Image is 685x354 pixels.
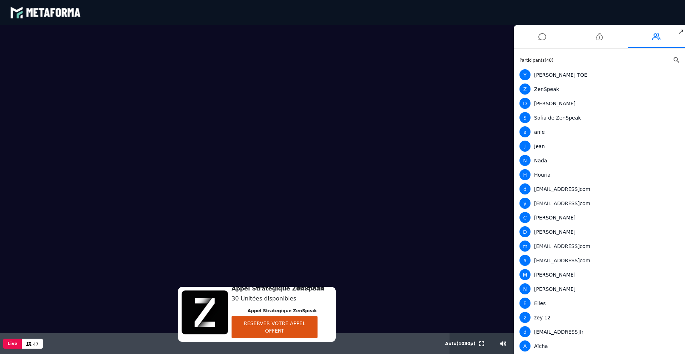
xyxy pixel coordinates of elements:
div: [EMAIL_ADDRESS]com [519,241,676,252]
span: H [519,169,531,180]
span: J [519,141,531,152]
div: zey 12 [519,312,676,323]
div: [PERSON_NAME] [519,283,676,294]
img: 1759833137640-oRMN9i7tsWXgSTVo5kTdrMiaBwDWdh8d.jpeg [182,290,228,334]
div: [EMAIL_ADDRESS]com [519,255,676,266]
span: a [519,255,531,266]
div: [PERSON_NAME] [519,269,676,280]
span: Z [519,84,531,95]
span: S [519,112,531,123]
div: Jean [519,141,676,152]
div: [PERSON_NAME] [519,212,676,223]
span: Auto ( 1080 p) [445,341,476,346]
div: Nada [519,155,676,166]
button: Auto(1080p) [444,333,477,354]
div: ZenSpeak [519,84,676,95]
span: m [519,241,531,252]
span: Y [519,69,531,80]
div: [PERSON_NAME] [519,226,676,237]
span: C [519,212,531,223]
span: A [519,340,531,352]
div: anie [519,126,676,137]
div: [EMAIL_ADDRESS]com [519,198,676,209]
button: Live [3,339,22,349]
span: 47 [33,342,39,347]
div: [EMAIL_ADDRESS]com [519,183,676,194]
span: 00:58:35 [296,285,325,292]
span: 30 Unitées disponibles [232,295,296,302]
span: a [519,126,531,137]
h2: Appel Strategique ZenSpeak [232,284,324,293]
div: [EMAIL_ADDRESS]fr [519,326,676,337]
span: E [519,298,531,309]
span: ↗ [677,25,685,38]
span: d [519,326,531,337]
div: Aïcha [519,340,676,352]
p: Appel Strategique ZenSpeak [248,308,324,314]
span: d [519,183,531,194]
span: N [519,155,531,166]
div: [PERSON_NAME] TOE [519,69,676,80]
div: [PERSON_NAME] [519,98,676,109]
div: Sofia de ZenSpeak [519,112,676,123]
div: Houria [519,169,676,180]
button: RESERVER VOTRE APPEL OFFERT [232,316,318,338]
span: M [519,269,531,280]
span: N [519,283,531,294]
span: D [519,226,531,237]
span: z [519,312,531,323]
div: Elies [519,298,676,309]
span: Participants ( 48 ) [519,58,553,63]
span: y [519,198,531,209]
span: D [519,98,531,109]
